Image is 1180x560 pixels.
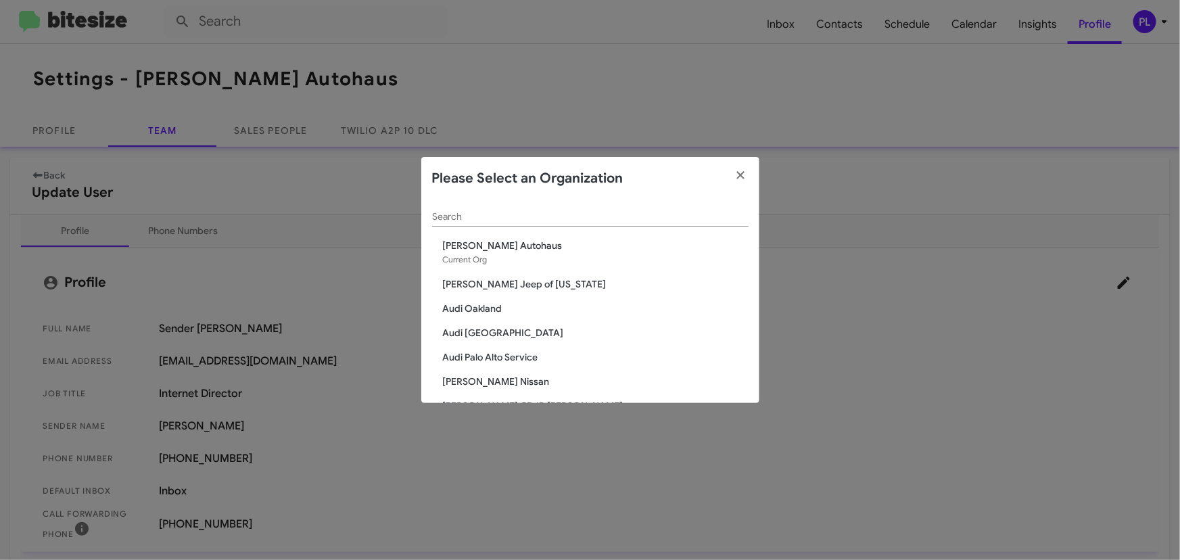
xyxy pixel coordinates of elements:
[443,350,749,364] span: Audi Palo Alto Service
[443,326,749,340] span: Audi [GEOGRAPHIC_DATA]
[443,375,749,388] span: [PERSON_NAME] Nissan
[432,168,623,189] h2: Please Select an Organization
[443,239,749,252] span: [PERSON_NAME] Autohaus
[443,277,749,291] span: [PERSON_NAME] Jeep of [US_STATE]
[443,399,749,413] span: [PERSON_NAME] CDJR [PERSON_NAME]
[443,254,488,264] span: Current Org
[443,302,749,315] span: Audi Oakland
